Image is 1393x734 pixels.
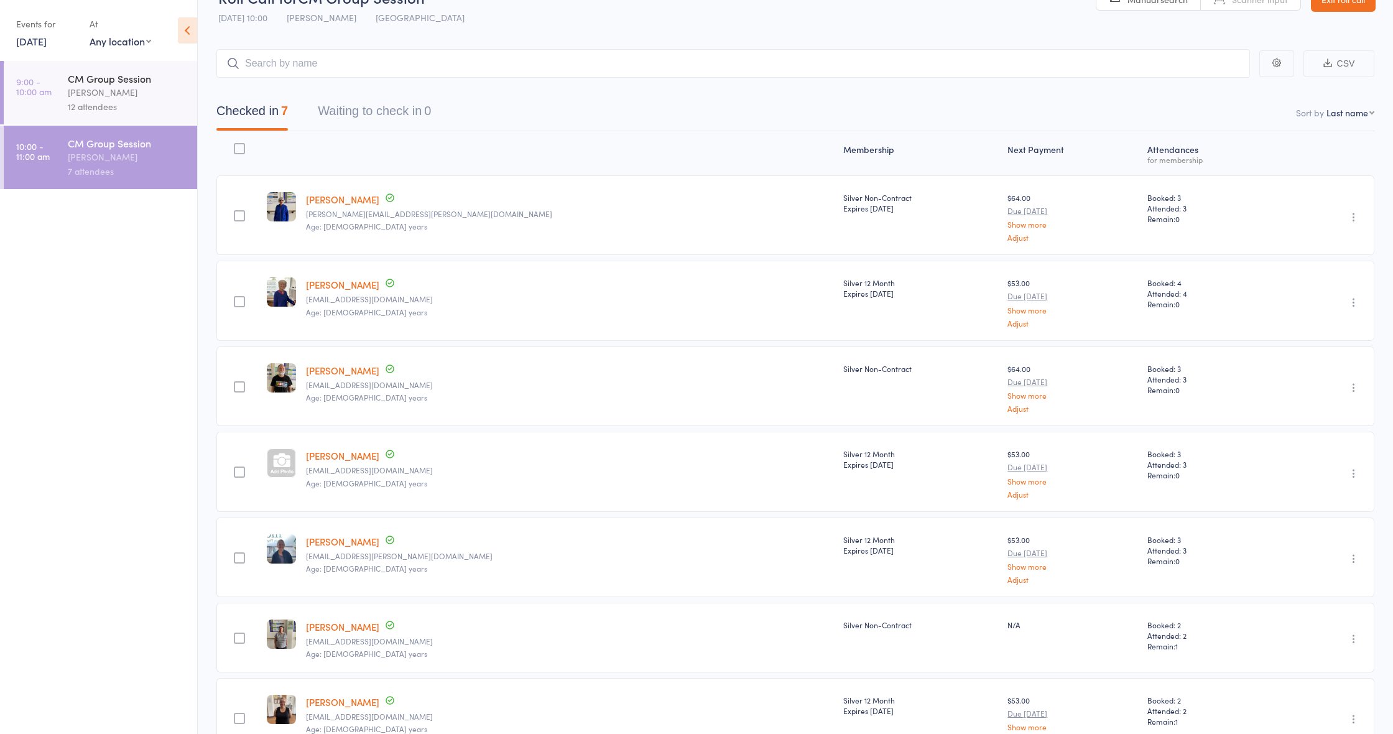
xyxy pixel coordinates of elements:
[1007,233,1137,241] a: Adjust
[1147,630,1274,641] span: Attended: 2
[306,478,427,488] span: Age: [DEMOGRAPHIC_DATA] years
[1326,106,1368,119] div: Last name
[1147,641,1274,651] span: Remain:
[306,381,833,389] small: slider4svr@yahoo.com
[1007,391,1137,399] a: Show more
[1007,549,1137,557] small: Due [DATE]
[843,459,997,470] div: Expires [DATE]
[306,364,379,377] a: [PERSON_NAME]
[1147,620,1274,630] span: Booked: 2
[1007,306,1137,314] a: Show more
[1147,156,1274,164] div: for membership
[1007,709,1137,718] small: Due [DATE]
[281,104,288,118] div: 7
[306,648,427,659] span: Age: [DEMOGRAPHIC_DATA] years
[306,637,833,646] small: fionacol@yahoo.com
[1007,404,1137,412] a: Adjust
[306,295,833,304] small: Lynnecollett@gmail.com
[843,695,997,716] div: Silver 12 Month
[1147,213,1274,224] span: Remain:
[1007,723,1137,731] a: Show more
[1175,716,1178,727] span: 1
[1007,490,1137,498] a: Adjust
[1175,384,1180,395] span: 0
[267,192,296,221] img: image1753653269.png
[1007,192,1137,241] div: $64.00
[843,620,997,630] div: Silver Non-Contract
[424,104,431,118] div: 0
[1147,192,1274,203] span: Booked: 3
[16,34,47,48] a: [DATE]
[90,34,151,48] div: Any location
[1175,299,1180,309] span: 0
[376,11,465,24] span: [GEOGRAPHIC_DATA]
[1002,137,1142,170] div: Next Payment
[306,535,379,548] a: [PERSON_NAME]
[1147,448,1274,459] span: Booked: 3
[267,277,296,307] img: image1729211514.png
[1296,106,1324,119] label: Sort by
[1147,203,1274,213] span: Attended: 3
[1007,207,1137,215] small: Due [DATE]
[1007,562,1137,570] a: Show more
[1147,277,1274,288] span: Booked: 4
[1147,363,1274,374] span: Booked: 3
[843,705,997,716] div: Expires [DATE]
[267,620,296,649] img: image1758855455.png
[1175,555,1180,566] span: 0
[16,14,77,34] div: Events for
[16,77,52,96] time: 9:00 - 10:00 am
[1147,555,1274,566] span: Remain:
[306,466,833,475] small: c.mack0405@gmail.com
[267,695,296,724] img: image1729465802.png
[68,164,187,179] div: 7 attendees
[306,695,379,708] a: [PERSON_NAME]
[216,49,1250,78] input: Search by name
[1007,378,1137,386] small: Due [DATE]
[318,98,431,131] button: Waiting to check in0
[843,288,997,299] div: Expires [DATE]
[68,150,187,164] div: [PERSON_NAME]
[306,392,427,402] span: Age: [DEMOGRAPHIC_DATA] years
[267,363,296,393] img: image1731108577.png
[306,723,427,734] span: Age: [DEMOGRAPHIC_DATA] years
[306,620,379,633] a: [PERSON_NAME]
[306,193,379,206] a: [PERSON_NAME]
[306,307,427,317] span: Age: [DEMOGRAPHIC_DATA] years
[306,278,379,291] a: [PERSON_NAME]
[843,192,997,213] div: Silver Non-Contract
[1147,705,1274,716] span: Attended: 2
[306,449,379,462] a: [PERSON_NAME]
[1142,137,1279,170] div: Atten­dances
[216,98,288,131] button: Checked in7
[1147,374,1274,384] span: Attended: 3
[1147,459,1274,470] span: Attended: 3
[68,72,187,85] div: CM Group Session
[1007,620,1137,630] div: N/A
[843,363,997,374] div: Silver Non-Contract
[843,534,997,555] div: Silver 12 Month
[843,545,997,555] div: Expires [DATE]
[1007,277,1137,327] div: $53.00
[4,61,197,124] a: 9:00 -10:00 amCM Group Session[PERSON_NAME]12 attendees
[1007,448,1137,498] div: $53.00
[1007,319,1137,327] a: Adjust
[90,14,151,34] div: At
[68,100,187,114] div: 12 attendees
[843,203,997,213] div: Expires [DATE]
[1147,716,1274,727] span: Remain:
[1175,213,1180,224] span: 0
[1007,363,1137,412] div: $64.00
[1147,470,1274,480] span: Remain:
[843,448,997,470] div: Silver 12 Month
[68,136,187,150] div: CM Group Session
[306,563,427,574] span: Age: [DEMOGRAPHIC_DATA] years
[306,221,427,231] span: Age: [DEMOGRAPHIC_DATA] years
[1175,470,1180,480] span: 0
[1147,695,1274,705] span: Booked: 2
[1303,50,1374,77] button: CSV
[1147,384,1274,395] span: Remain:
[1007,534,1137,583] div: $53.00
[306,712,833,721] small: onylicious@outlook.com
[16,141,50,161] time: 10:00 - 11:00 am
